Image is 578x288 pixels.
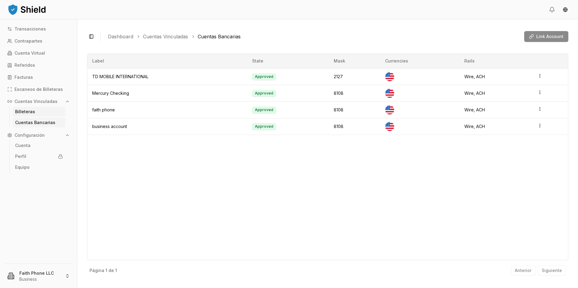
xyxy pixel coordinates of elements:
nav: breadcrumb [108,33,519,40]
button: Faith Phone LLCBusiness [2,266,75,286]
a: Transacciones [5,24,72,34]
p: Perfil [15,154,26,158]
img: US Dollar [385,72,394,81]
img: US Dollar [385,89,394,98]
td: 8108 [329,101,380,118]
th: State [247,54,329,68]
p: Cuenta [15,143,31,148]
a: Equipo [13,162,65,172]
th: Label [87,54,247,68]
a: Cuentas Bancarias [198,33,241,40]
div: Wire, ACH [464,90,528,96]
th: Currencies [380,54,459,68]
div: Wire, ACH [464,123,528,130]
p: Cuentas Bancarias [15,120,55,125]
th: Mask [329,54,380,68]
p: Faith Phone LLC [19,270,60,276]
div: Wire, ACH [464,74,528,80]
td: 8108 [329,118,380,135]
td: faith phone [87,101,247,118]
th: Rails [459,54,533,68]
a: Dashboard [108,33,133,40]
a: Cuenta Virtual [5,48,72,58]
p: Configuración [15,133,45,137]
a: Contrapartes [5,36,72,46]
p: Equipo [15,165,30,169]
p: Escaneos de Billeteras [15,87,63,91]
img: US Dollar [385,122,394,131]
p: Cuenta Virtual [15,51,45,55]
p: 1 [115,268,117,273]
p: Business [19,276,60,282]
div: Wire, ACH [464,107,528,113]
p: Contrapartes [15,39,42,43]
p: 1 [106,268,107,273]
td: business account [87,118,247,135]
td: 2127 [329,68,380,85]
a: Cuenta [13,141,65,150]
p: Cuentas Vinculadas [15,99,57,104]
td: 8108 [329,85,380,101]
p: Referidos [15,63,35,67]
a: Referidos [5,60,72,70]
button: Configuración [5,130,72,140]
p: Transacciones [15,27,46,31]
img: ShieldPay Logo [7,3,47,15]
button: Cuentas Vinculadas [5,97,72,106]
p: Facturas [15,75,33,79]
a: Cuentas Bancarias [13,118,65,127]
a: Billeteras [13,107,65,117]
p: Billeteras [15,110,35,114]
p: de [109,268,114,273]
a: Escaneos de Billeteras [5,85,72,94]
a: Perfil [13,152,65,161]
td: Mercury Checking [87,85,247,101]
a: Cuentas Vinculadas [143,33,188,40]
td: TD MOBILE INTERNATIONAL [87,68,247,85]
a: Facturas [5,72,72,82]
img: US Dollar [385,105,394,114]
p: Página [89,268,104,273]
